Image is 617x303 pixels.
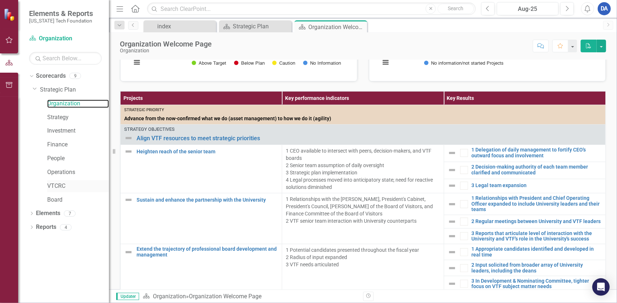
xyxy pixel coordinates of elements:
button: Show No information/not started Projects [424,60,503,66]
button: View chart menu, Chart [381,57,391,68]
a: 2 Decision-making authority of each team member clarified and communicated [472,164,602,175]
td: Double-Click to Edit Right Click for Context Menu [444,145,605,162]
a: 2 Regular meetings between University and VTF leaders [472,219,602,224]
td: Double-Click to Edit Right Click for Context Menu [444,215,605,228]
button: Show Caution [272,60,295,66]
a: Elements [36,209,60,218]
td: Double-Click to Edit Right Click for Context Menu [121,145,282,193]
button: Show Below Plan [234,60,264,66]
span: Advance from the now-confirmed what we do (asset management) to how we do it (agility) [124,115,602,122]
a: 3 In Development & Nominating Committee, tighter focus on VTF subject matter needs [472,278,602,290]
a: Finance [47,141,109,149]
img: Not Defined [124,134,133,142]
a: Investment [47,127,109,135]
div: Organization Welcome Page [120,40,212,48]
img: Not Defined [448,200,456,209]
div: » [143,292,358,301]
img: Not Defined [448,217,456,226]
img: Not Defined [124,147,133,156]
a: Sustain and enhance the partnership with the University [137,197,278,203]
a: 2 Input solicited from broader array of University leaders, including the deans [472,262,602,274]
text: Below Plan [241,61,265,66]
button: View chart menu, Chart [132,57,142,68]
small: [US_STATE] Tech Foundation [29,18,93,24]
div: 9 [69,73,81,79]
a: Organization [47,100,109,108]
button: Show No Information [303,60,341,66]
p: 1 Potential candidates presented throughout the fiscal year 2 Radius of input expanded 3 VTF need... [286,246,440,268]
a: Strategy [47,113,109,122]
img: Not Defined [124,248,133,256]
a: Reports [36,223,56,231]
td: Double-Click to Edit Right Click for Context Menu [444,162,605,179]
div: Strategy Objectives [124,127,602,132]
td: Double-Click to Edit Right Click for Context Menu [444,179,605,193]
input: Search ClearPoint... [147,3,476,15]
td: Double-Click to Edit Right Click for Context Menu [444,193,605,215]
button: DA [598,2,611,15]
a: index [145,22,214,31]
td: Double-Click to Edit Right Click for Context Menu [444,260,605,276]
div: Organization Welcome Page [189,293,261,300]
a: Heighten reach of the senior team [137,149,278,154]
a: Extend the trajectory of professional board development and management [137,246,278,258]
span: Search [448,5,464,11]
img: Not Defined [448,149,456,157]
a: 1 Appropriate candidates identified and developed in real time [472,246,602,258]
a: Align VTF resources to meet strategic priorities [137,135,602,142]
button: Search [438,4,474,14]
a: Board [47,196,109,204]
img: Not Defined [448,232,456,241]
td: Double-Click to Edit Right Click for Context Menu [444,276,605,292]
a: Organization [153,293,186,300]
img: Not Defined [448,248,456,256]
p: 1 CEO available to intersect with peers, decision-makers, and VTF boards 2 Senior team assumption... [286,147,440,191]
a: 1 Delegation of daily management to fortify CEO's outward focus and involvement [472,147,602,158]
div: Open Intercom Messenger [592,278,610,296]
div: Organization [120,48,212,53]
p: 1 Relationships with the [PERSON_NAME], President's Cabinet, President's Council, [PERSON_NAME] o... [286,195,440,225]
img: Not Defined [448,181,456,190]
a: 3 Legal team expansion [472,183,602,188]
a: 1 Relationships with President and Chief Operating Officer expanded to include University leaders... [472,195,602,212]
span: Elements & Reports [29,9,93,18]
td: Double-Click to Edit Right Click for Context Menu [121,244,282,292]
span: Updater [116,293,139,300]
td: Double-Click to Edit Right Click for Context Menu [121,125,606,145]
img: Not Defined [448,279,456,288]
div: Aug-25 [499,5,556,13]
div: 7 [64,210,76,217]
a: People [47,154,109,163]
div: index [157,22,214,31]
div: Strategic Priority [124,107,602,113]
a: Organization [29,35,102,43]
img: Not Defined [124,195,133,204]
div: Organization Welcome Page [308,23,365,32]
td: Double-Click to Edit Right Click for Context Menu [444,228,605,244]
a: Strategic Plan [221,22,290,31]
div: 4 [60,224,72,230]
input: Search Below... [29,52,102,65]
a: Operations [47,168,109,177]
div: Strategic Plan [233,22,290,31]
td: Double-Click to Edit Right Click for Context Menu [444,244,605,260]
button: Show Above Target [192,60,226,66]
td: Double-Click to Edit Right Click for Context Menu [121,193,282,244]
img: ClearPoint Strategy [3,8,17,21]
a: 3 Reports that articulate level of interaction with the University and VTF's role in the Universi... [472,231,602,242]
a: Scorecards [36,72,66,80]
a: Strategic Plan [40,86,109,94]
img: Not Defined [448,166,456,174]
a: VTCRC [47,182,109,190]
button: Aug-25 [497,2,559,15]
img: Not Defined [448,264,456,272]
